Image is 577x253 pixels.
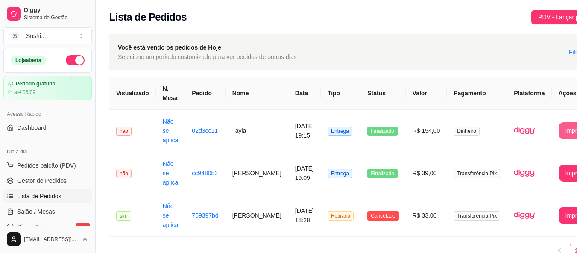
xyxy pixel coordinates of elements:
article: Período gratuito [16,81,56,87]
h2: Lista de Pedidos [109,10,187,24]
a: Não se aplica [163,203,179,228]
img: diggy [514,205,535,226]
span: Selecione um período customizado para ver pedidos de outros dias [118,52,297,62]
a: Dashboard [3,121,92,135]
td: [PERSON_NAME] [226,152,288,194]
td: [DATE] 19:09 [288,152,321,194]
a: Gestor de Pedidos [3,174,92,188]
span: [EMAIL_ADDRESS][DOMAIN_NAME] [24,236,78,243]
span: Dinheiro [454,126,480,136]
span: Entrega [328,126,352,136]
div: Dia a dia [3,145,92,159]
a: Período gratuitoaté 06/09 [3,76,92,100]
a: Não se aplica [163,118,179,144]
a: DiggySistema de Gestão [3,3,92,24]
th: Tipo [321,77,360,110]
th: Data [288,77,321,110]
th: Plataforma [507,77,551,110]
span: Sistema de Gestão [24,14,88,21]
button: Pedidos balcão (PDV) [3,159,92,172]
td: R$ 33,00 [406,194,447,237]
th: Pagamento [447,77,507,110]
th: N. Mesa [156,77,185,110]
article: até 06/09 [14,89,35,96]
th: Pedido [185,77,225,110]
span: Salão / Mesas [17,207,55,216]
span: Dashboard [17,124,47,132]
th: Visualizado [109,77,156,110]
th: Status [360,77,405,110]
span: Diggy Bot [17,223,43,231]
td: R$ 39,00 [406,152,447,194]
span: Gestor de Pedidos [17,177,67,185]
td: [PERSON_NAME] [226,194,288,237]
span: S [11,32,19,40]
span: sim [116,211,131,221]
a: cc9480b3 [192,170,218,177]
span: Pedidos balcão (PDV) [17,161,76,170]
td: [DATE] 19:15 [288,110,321,152]
span: Finalizado [367,169,398,178]
a: Diggy Botnovo [3,220,92,234]
button: [EMAIL_ADDRESS][DOMAIN_NAME] [3,229,92,250]
a: 759397bd [192,212,218,219]
a: 02d3cc11 [192,127,218,134]
span: left [557,248,562,253]
td: Tayla [226,110,288,152]
span: não [116,126,132,136]
span: Retirada [328,211,354,221]
a: Lista de Pedidos [3,189,92,203]
span: Lista de Pedidos [17,192,62,200]
th: Nome [226,77,288,110]
span: Entrega [328,169,352,178]
button: Select a team [3,27,92,44]
span: Transferência Pix [454,211,500,221]
div: Sushi ... [26,32,46,40]
span: não [116,169,132,178]
td: R$ 154,00 [406,110,447,152]
span: Diggy [24,6,88,14]
a: Salão / Mesas [3,205,92,218]
img: diggy [514,162,535,184]
td: [DATE] 18:28 [288,194,321,237]
img: diggy [514,120,535,141]
div: Loja aberta [11,56,46,65]
th: Valor [406,77,447,110]
strong: Você está vendo os pedidos de Hoje [118,44,221,51]
span: Cancelado [367,211,398,221]
button: Alterar Status [66,55,85,65]
span: Transferência Pix [454,169,500,178]
span: Finalizado [367,126,398,136]
a: Não se aplica [163,160,179,186]
div: Acesso Rápido [3,107,92,121]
